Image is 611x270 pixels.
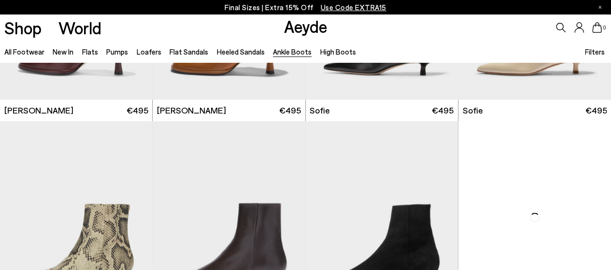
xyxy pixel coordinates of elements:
[216,47,264,56] a: Heeled Sandals
[4,47,44,56] a: All Footwear
[321,3,386,12] span: Navigate to /collections/ss25-final-sizes
[310,104,330,116] span: Sofie
[585,47,605,56] span: Filters
[320,47,355,56] a: High Boots
[58,19,101,36] a: World
[157,104,226,116] span: [PERSON_NAME]
[153,99,305,121] a: [PERSON_NAME] €495
[82,47,98,56] a: Flats
[53,47,73,56] a: New In
[458,99,611,121] a: Sofie €495
[170,47,208,56] a: Flat Sandals
[585,104,607,116] span: €495
[306,99,458,121] a: Sofie €495
[284,16,327,36] a: Aeyde
[273,47,312,56] a: Ankle Boots
[462,104,483,116] span: Sofie
[279,104,301,116] span: €495
[106,47,128,56] a: Pumps
[432,104,454,116] span: €495
[592,22,602,33] a: 0
[127,104,148,116] span: €495
[602,25,607,30] span: 0
[4,19,42,36] a: Shop
[4,104,73,116] span: [PERSON_NAME]
[137,47,161,56] a: Loafers
[225,1,386,14] p: Final Sizes | Extra 15% Off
